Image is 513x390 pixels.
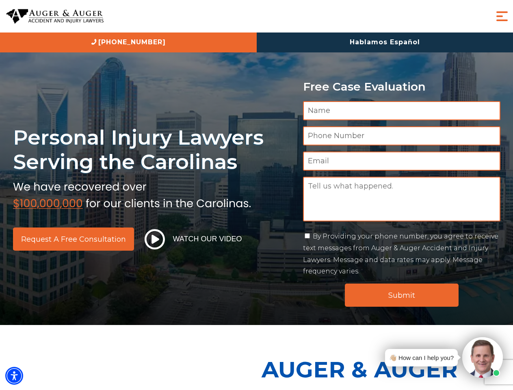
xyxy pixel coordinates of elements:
[462,337,503,378] img: Intaker widget Avatar
[303,126,500,145] input: Phone Number
[5,367,23,385] div: Accessibility Menu
[13,227,134,251] a: Request a Free Consultation
[303,80,500,93] p: Free Case Evaluation
[303,101,500,120] input: Name
[303,232,498,275] label: By Providing your phone number, you agree to receive text messages from Auger & Auger Accident an...
[303,152,500,171] input: Email
[13,178,251,209] img: sub text
[142,229,245,250] button: Watch Our Video
[6,9,104,24] img: Auger & Auger Accident and Injury Lawyers Logo
[21,236,126,243] span: Request a Free Consultation
[13,125,293,174] h1: Personal Injury Lawyers Serving the Carolinas
[389,352,454,363] div: 👋🏼 How can I help you?
[494,8,510,24] button: Menu
[345,284,459,307] input: Submit
[262,349,509,390] p: Auger & Auger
